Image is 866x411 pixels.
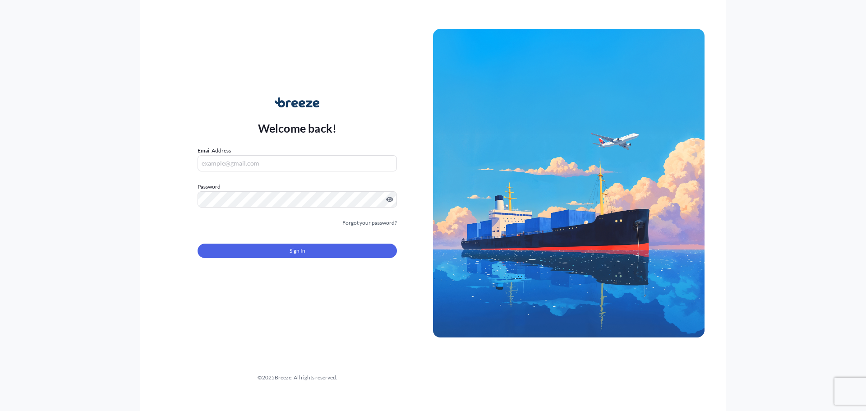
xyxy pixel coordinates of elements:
button: Show password [386,196,393,203]
label: Email Address [198,146,231,155]
input: example@gmail.com [198,155,397,171]
button: Sign In [198,244,397,258]
p: Welcome back! [258,121,337,135]
label: Password [198,182,397,191]
img: Ship illustration [433,29,705,337]
div: © 2025 Breeze. All rights reserved. [161,373,433,382]
span: Sign In [290,246,305,255]
a: Forgot your password? [342,218,397,227]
